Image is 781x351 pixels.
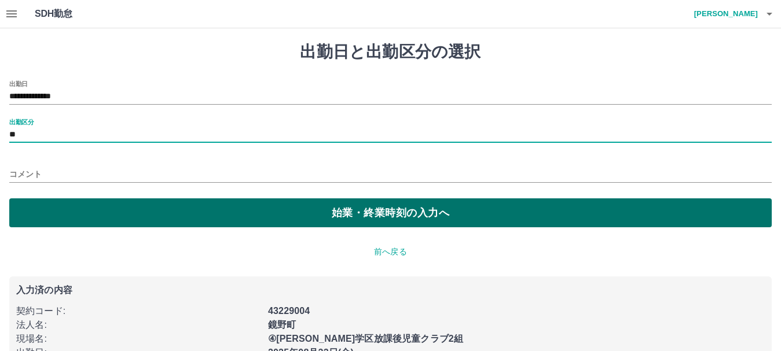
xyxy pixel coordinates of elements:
b: ④[PERSON_NAME]学区放課後児童クラブ2組 [268,334,463,343]
p: 入力済の内容 [16,286,765,295]
p: 現場名 : [16,332,261,346]
label: 出勤日 [9,79,28,88]
label: 出勤区分 [9,117,34,126]
button: 始業・終業時刻の入力へ [9,198,772,227]
p: 前へ戻る [9,246,772,258]
p: 契約コード : [16,304,261,318]
b: 鏡野町 [268,320,296,330]
h1: 出勤日と出勤区分の選択 [9,42,772,62]
b: 43229004 [268,306,310,316]
p: 法人名 : [16,318,261,332]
